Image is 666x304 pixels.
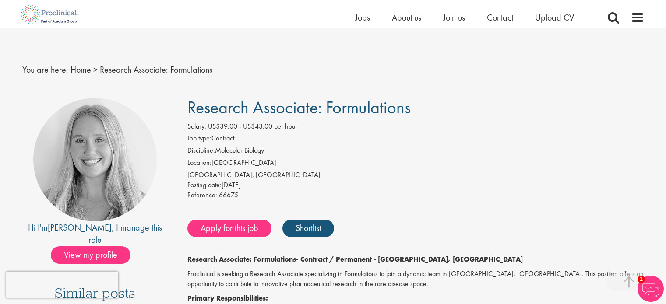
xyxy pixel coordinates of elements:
[187,255,296,264] strong: Research Associate: Formulations
[187,158,211,168] label: Location:
[187,122,206,132] label: Salary:
[187,269,644,289] p: Proclinical is seeking a Research Associate specializing in Formulations to join a dynamic team i...
[535,12,574,23] a: Upload CV
[33,98,157,221] img: imeage of recruiter Shannon Briggs
[187,180,222,189] span: Posting date:
[487,12,513,23] a: Contact
[187,133,644,146] li: Contract
[355,12,370,23] a: Jobs
[187,220,271,237] a: Apply for this job
[187,158,644,170] li: [GEOGRAPHIC_DATA]
[70,64,91,75] a: breadcrumb link
[48,222,112,233] a: [PERSON_NAME]
[93,64,98,75] span: >
[187,146,215,156] label: Discipline:
[6,272,118,298] iframe: reCAPTCHA
[187,294,268,303] strong: Primary Responsibilities:
[219,190,238,199] span: 66675
[638,276,645,283] span: 1
[392,12,421,23] a: About us
[187,190,217,200] label: Reference:
[443,12,465,23] a: Join us
[51,248,139,259] a: View my profile
[187,133,211,143] label: Job type:
[22,64,68,75] span: You are here:
[187,96,411,119] span: Research Associate: Formulations
[638,276,664,302] img: Chatbot
[187,170,644,180] div: [GEOGRAPHIC_DATA], [GEOGRAPHIC_DATA]
[208,122,297,131] span: US$39.00 - US$43.00 per hour
[100,64,212,75] span: Research Associate: Formulations
[22,221,168,246] div: Hi I'm , I manage this role
[187,180,644,190] div: [DATE]
[282,220,334,237] a: Shortlist
[187,146,644,158] li: Molecular Biology
[51,246,130,264] span: View my profile
[296,255,523,264] strong: - Contract / Permanent - [GEOGRAPHIC_DATA], [GEOGRAPHIC_DATA]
